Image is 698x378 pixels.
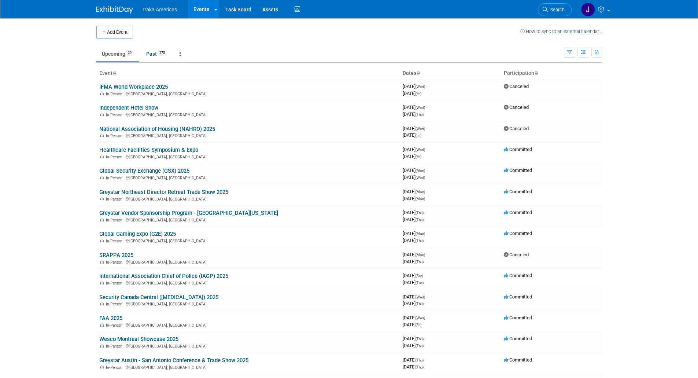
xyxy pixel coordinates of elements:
[99,210,278,216] a: Greystar Vendor Sponsorship Program - [GEOGRAPHIC_DATA][US_STATE]
[403,231,427,236] span: [DATE]
[426,252,427,257] span: -
[403,238,424,243] span: [DATE]
[403,168,427,173] span: [DATE]
[416,239,424,243] span: (Thu)
[106,197,125,202] span: In-Person
[403,280,424,285] span: [DATE]
[142,7,177,12] span: Traka Americas
[106,365,125,370] span: In-Person
[99,301,397,307] div: [GEOGRAPHIC_DATA], [GEOGRAPHIC_DATA]
[106,133,125,138] span: In-Person
[504,84,529,89] span: Canceled
[403,111,424,117] span: [DATE]
[416,70,420,76] a: Sort by Start Date
[403,357,426,363] span: [DATE]
[416,323,421,327] span: (Fri)
[99,273,228,279] a: International Association Chief of Police (IACP) 2025
[416,281,424,285] span: (Tue)
[416,190,425,194] span: (Mon)
[99,175,397,180] div: [GEOGRAPHIC_DATA], [GEOGRAPHIC_DATA]
[157,50,167,56] span: 275
[403,84,427,89] span: [DATE]
[403,217,424,222] span: [DATE]
[100,323,104,327] img: In-Person Event
[403,104,427,110] span: [DATE]
[96,47,139,61] a: Upcoming29
[403,301,424,306] span: [DATE]
[106,218,125,223] span: In-Person
[416,337,424,341] span: (Thu)
[416,274,423,278] span: (Sat)
[106,260,125,265] span: In-Person
[416,253,425,257] span: (Mon)
[100,302,104,305] img: In-Person Event
[416,218,424,222] span: (Thu)
[504,231,532,236] span: Committed
[416,127,425,131] span: (Wed)
[403,132,421,138] span: [DATE]
[425,336,426,341] span: -
[416,85,425,89] span: (Wed)
[100,133,104,137] img: In-Person Event
[99,217,397,223] div: [GEOGRAPHIC_DATA], [GEOGRAPHIC_DATA]
[425,210,426,215] span: -
[403,273,425,278] span: [DATE]
[99,132,397,138] div: [GEOGRAPHIC_DATA], [GEOGRAPHIC_DATA]
[96,67,400,80] th: Event
[416,211,424,215] span: (Thu)
[416,113,424,117] span: (Thu)
[99,343,397,349] div: [GEOGRAPHIC_DATA], [GEOGRAPHIC_DATA]
[403,210,426,215] span: [DATE]
[99,147,198,153] a: Healthcare Facilities Symposium & Expo
[106,344,125,349] span: In-Person
[100,281,104,285] img: In-Person Event
[99,126,215,132] a: National Association of Housing (NAHRO) 2025
[416,232,425,236] span: (Mon)
[99,336,178,342] a: Wesco Montreal Showcase 2025
[504,315,532,320] span: Committed
[100,239,104,242] img: In-Person Event
[581,3,595,16] img: Jamie Saenz
[403,259,424,264] span: [DATE]
[141,47,173,61] a: Past275
[534,70,538,76] a: Sort by Participation Type
[416,169,425,173] span: (Mon)
[106,239,125,243] span: In-Person
[403,364,424,370] span: [DATE]
[416,106,425,110] span: (Wed)
[403,336,426,341] span: [DATE]
[426,315,427,320] span: -
[403,126,427,131] span: [DATE]
[100,365,104,369] img: In-Person Event
[106,155,125,159] span: In-Person
[504,294,532,300] span: Committed
[424,273,425,278] span: -
[403,154,421,159] span: [DATE]
[96,6,133,14] img: ExhibitDay
[403,196,425,201] span: [DATE]
[99,238,397,243] div: [GEOGRAPHIC_DATA], [GEOGRAPHIC_DATA]
[504,147,532,152] span: Committed
[416,358,424,362] span: (Thu)
[504,252,529,257] span: Canceled
[99,168,189,174] a: Global Security Exchange (GSX) 2025
[100,92,104,95] img: In-Person Event
[99,154,397,159] div: [GEOGRAPHIC_DATA], [GEOGRAPHIC_DATA]
[504,273,532,278] span: Committed
[416,295,425,299] span: (Wed)
[100,218,104,221] img: In-Person Event
[426,104,427,110] span: -
[112,70,116,76] a: Sort by Event Name
[416,176,425,180] span: (Wed)
[96,26,133,39] button: Add Event
[99,259,397,265] div: [GEOGRAPHIC_DATA], [GEOGRAPHIC_DATA]
[99,189,228,195] a: Greystar Northeast Director Retreat Trade Show 2025
[426,294,427,300] span: -
[99,280,397,286] div: [GEOGRAPHIC_DATA], [GEOGRAPHIC_DATA]
[99,252,133,258] a: SRAPPA 2025
[99,196,397,202] div: [GEOGRAPHIC_DATA], [GEOGRAPHIC_DATA]
[106,176,125,180] span: In-Person
[400,67,501,80] th: Dates
[403,91,421,96] span: [DATE]
[99,364,397,370] div: [GEOGRAPHIC_DATA], [GEOGRAPHIC_DATA]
